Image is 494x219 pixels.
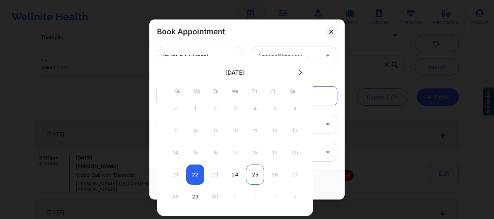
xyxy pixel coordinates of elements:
abbr: Saturday [290,88,295,94]
div: Mon Sep 29 2025 [186,187,204,207]
abbr: Monday [193,88,200,94]
abbr: Sunday [175,88,180,94]
div: Thu Sep 25 2025 [246,165,264,185]
h2: Book Appointment [157,27,225,36]
abbr: Thursday [252,88,257,94]
abbr: Wednesday [232,88,238,94]
div: america/new_york [258,47,319,65]
abbr: Friday [271,88,276,94]
div: Appointment information: [152,75,342,82]
abbr: Tuesday [213,88,218,94]
div: Wed Sep 24 2025 [226,165,244,185]
div: [DATE] [225,69,245,76]
input: Patient's Phone Number [157,47,242,67]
